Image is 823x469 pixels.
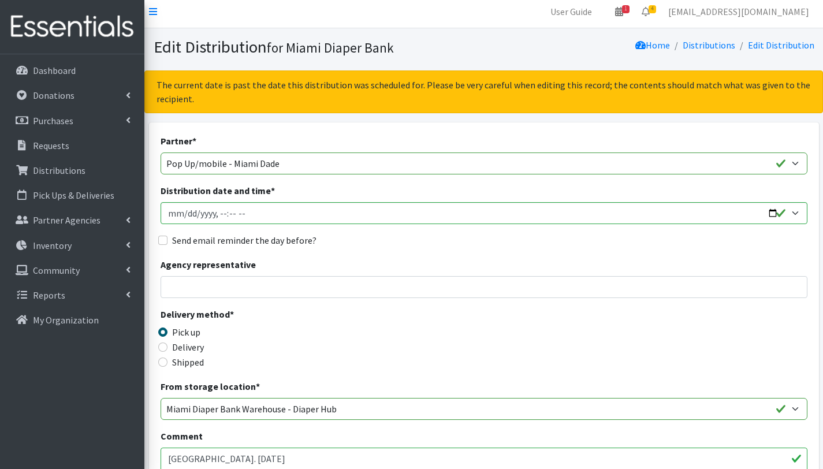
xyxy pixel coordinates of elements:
[683,39,735,51] a: Distributions
[161,184,275,198] label: Distribution date and time
[33,165,85,176] p: Distributions
[154,37,480,57] h1: Edit Distribution
[172,340,204,354] label: Delivery
[172,355,204,369] label: Shipped
[622,5,630,13] span: 1
[256,381,260,392] abbr: required
[5,134,140,157] a: Requests
[33,265,80,276] p: Community
[649,5,656,13] span: 4
[161,134,196,148] label: Partner
[33,314,99,326] p: My Organization
[5,159,140,182] a: Distributions
[161,307,322,325] legend: Delivery method
[172,325,200,339] label: Pick up
[230,308,234,320] abbr: required
[33,214,100,226] p: Partner Agencies
[33,65,76,76] p: Dashboard
[5,284,140,307] a: Reports
[33,115,73,126] p: Purchases
[271,185,275,196] abbr: required
[33,90,75,101] p: Donations
[5,84,140,107] a: Donations
[5,209,140,232] a: Partner Agencies
[161,379,260,393] label: From storage location
[33,240,72,251] p: Inventory
[161,258,256,271] label: Agency representative
[635,39,670,51] a: Home
[267,39,394,56] small: for Miami Diaper Bank
[192,135,196,147] abbr: required
[5,308,140,332] a: My Organization
[172,233,316,247] label: Send email reminder the day before?
[5,234,140,257] a: Inventory
[5,259,140,282] a: Community
[748,39,814,51] a: Edit Distribution
[33,289,65,301] p: Reports
[5,8,140,46] img: HumanEssentials
[5,59,140,82] a: Dashboard
[33,140,69,151] p: Requests
[5,109,140,132] a: Purchases
[144,70,823,113] div: The current date is past the date this distribution was scheduled for. Please be very careful whe...
[161,429,203,443] label: Comment
[33,189,114,201] p: Pick Ups & Deliveries
[5,184,140,207] a: Pick Ups & Deliveries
